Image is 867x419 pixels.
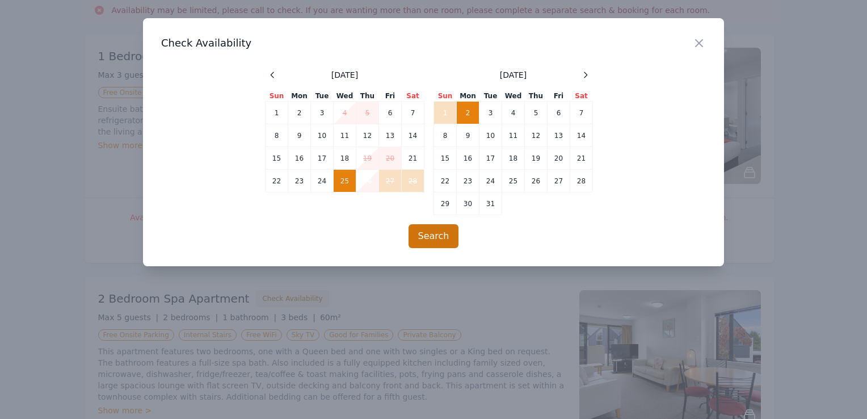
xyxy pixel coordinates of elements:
[502,170,525,192] td: 25
[379,91,402,102] th: Fri
[311,91,334,102] th: Tue
[334,91,356,102] th: Wed
[525,102,548,124] td: 5
[457,170,479,192] td: 23
[311,170,334,192] td: 24
[379,102,402,124] td: 6
[525,91,548,102] th: Thu
[570,170,593,192] td: 28
[457,147,479,170] td: 16
[356,124,379,147] td: 12
[479,91,502,102] th: Tue
[331,69,358,81] span: [DATE]
[479,192,502,215] td: 31
[379,170,402,192] td: 27
[288,147,311,170] td: 16
[502,147,525,170] td: 18
[479,124,502,147] td: 10
[402,91,424,102] th: Sat
[570,147,593,170] td: 21
[502,124,525,147] td: 11
[311,102,334,124] td: 3
[479,170,502,192] td: 24
[266,91,288,102] th: Sun
[434,102,457,124] td: 1
[266,124,288,147] td: 8
[288,124,311,147] td: 9
[266,147,288,170] td: 15
[548,102,570,124] td: 6
[548,147,570,170] td: 20
[402,147,424,170] td: 21
[502,91,525,102] th: Wed
[266,102,288,124] td: 1
[548,91,570,102] th: Fri
[570,91,593,102] th: Sat
[334,102,356,124] td: 4
[356,91,379,102] th: Thu
[356,102,379,124] td: 5
[457,192,479,215] td: 30
[288,91,311,102] th: Mon
[502,102,525,124] td: 4
[434,170,457,192] td: 22
[266,170,288,192] td: 22
[457,124,479,147] td: 9
[402,102,424,124] td: 7
[311,147,334,170] td: 17
[457,91,479,102] th: Mon
[379,147,402,170] td: 20
[288,170,311,192] td: 23
[457,102,479,124] td: 2
[434,192,457,215] td: 29
[334,170,356,192] td: 25
[525,124,548,147] td: 12
[311,124,334,147] td: 10
[356,147,379,170] td: 19
[434,91,457,102] th: Sun
[334,124,356,147] td: 11
[479,147,502,170] td: 17
[570,124,593,147] td: 14
[570,102,593,124] td: 7
[525,147,548,170] td: 19
[479,102,502,124] td: 3
[334,147,356,170] td: 18
[548,124,570,147] td: 13
[500,69,527,81] span: [DATE]
[402,124,424,147] td: 14
[402,170,424,192] td: 28
[525,170,548,192] td: 26
[356,170,379,192] td: 26
[434,124,457,147] td: 8
[379,124,402,147] td: 13
[434,147,457,170] td: 15
[161,36,706,50] h3: Check Availability
[548,170,570,192] td: 27
[409,224,459,248] button: Search
[288,102,311,124] td: 2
